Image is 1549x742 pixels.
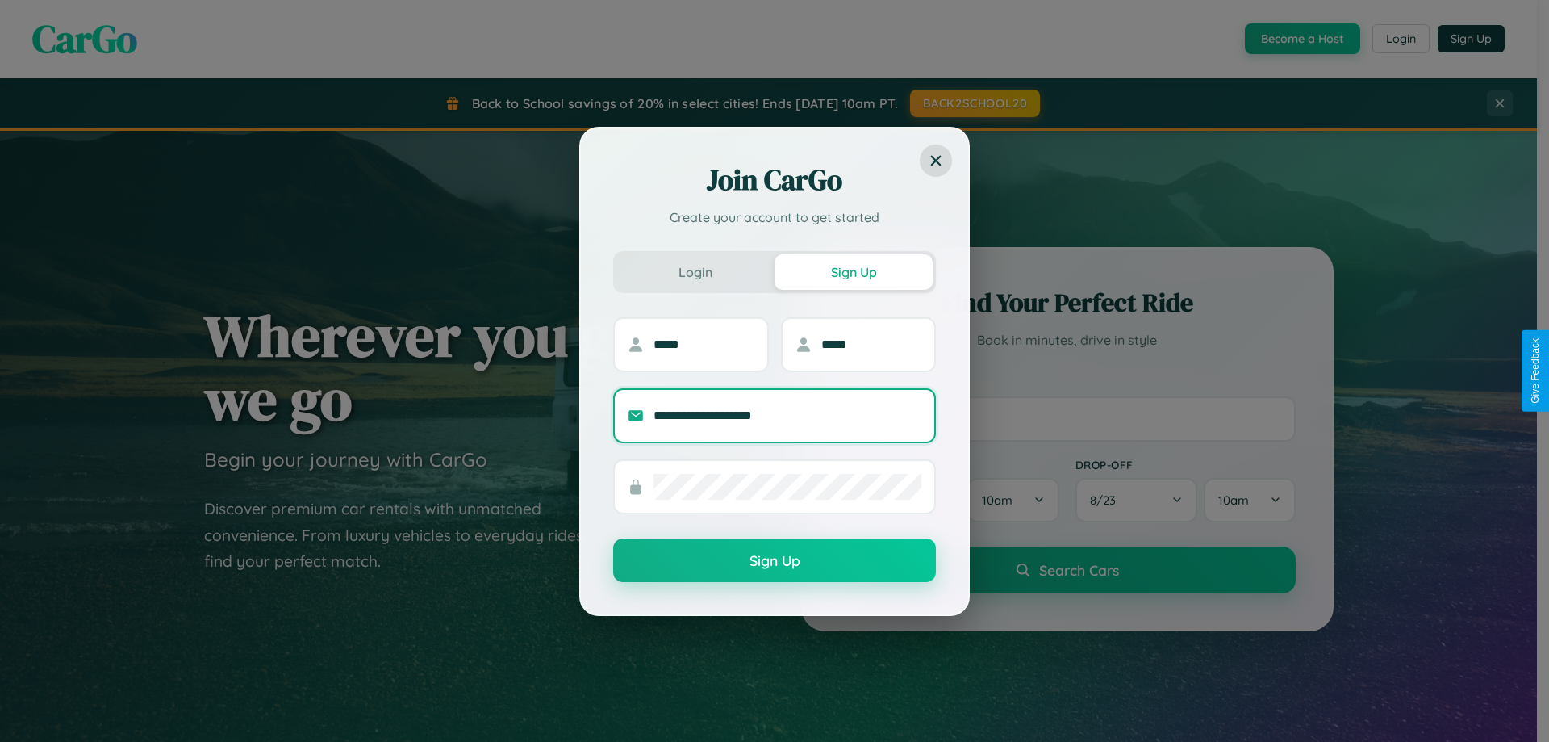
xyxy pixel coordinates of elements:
button: Login [616,254,774,290]
button: Sign Up [613,539,936,582]
h2: Join CarGo [613,161,936,199]
div: Give Feedback [1530,338,1541,404]
button: Sign Up [774,254,933,290]
p: Create your account to get started [613,208,936,227]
